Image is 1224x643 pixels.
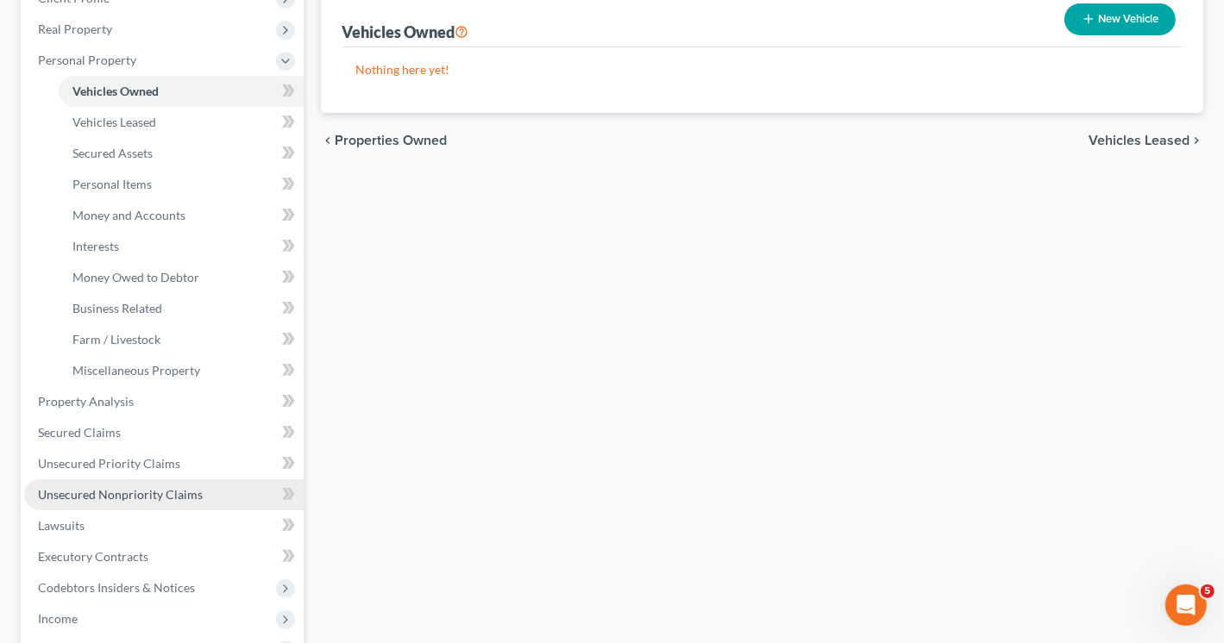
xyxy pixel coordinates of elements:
[321,134,447,147] button: chevron_left Properties Owned
[38,53,136,67] span: Personal Property
[1165,584,1207,626] iframe: Intercom live chat
[24,386,304,417] a: Property Analysis
[59,231,304,262] a: Interests
[24,479,304,510] a: Unsecured Nonpriority Claims
[1089,134,1189,147] span: Vehicles Leased
[38,487,203,502] span: Unsecured Nonpriority Claims
[72,84,159,98] span: Vehicles Owned
[59,324,304,355] a: Farm / Livestock
[24,510,304,541] a: Lawsuits
[355,61,1169,78] p: Nothing here yet!
[72,332,160,346] span: Farm / Livestock
[59,262,304,293] a: Money Owed to Debtor
[1201,584,1215,598] span: 5
[38,611,78,626] span: Income
[59,76,304,107] a: Vehicles Owned
[1064,3,1176,35] button: New Vehicle
[38,425,121,440] span: Secured Claims
[72,146,153,160] span: Secured Assets
[59,107,304,138] a: Vehicles Leased
[72,363,200,378] span: Miscellaneous Property
[342,22,468,42] div: Vehicles Owned
[1189,134,1203,147] i: chevron_right
[72,208,185,222] span: Money and Accounts
[38,394,134,409] span: Property Analysis
[72,115,156,129] span: Vehicles Leased
[59,200,304,231] a: Money and Accounts
[38,580,195,595] span: Codebtors Insiders & Notices
[335,134,447,147] span: Properties Owned
[38,549,148,564] span: Executory Contracts
[1089,134,1203,147] button: Vehicles Leased chevron_right
[72,239,119,253] span: Interests
[321,134,335,147] i: chevron_left
[59,169,304,200] a: Personal Items
[59,293,304,324] a: Business Related
[72,177,152,191] span: Personal Items
[24,541,304,572] a: Executory Contracts
[24,448,304,479] a: Unsecured Priority Claims
[59,138,304,169] a: Secured Assets
[38,456,180,471] span: Unsecured Priority Claims
[38,518,85,533] span: Lawsuits
[38,22,112,36] span: Real Property
[72,301,162,315] span: Business Related
[24,417,304,448] a: Secured Claims
[72,270,199,284] span: Money Owed to Debtor
[59,355,304,386] a: Miscellaneous Property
